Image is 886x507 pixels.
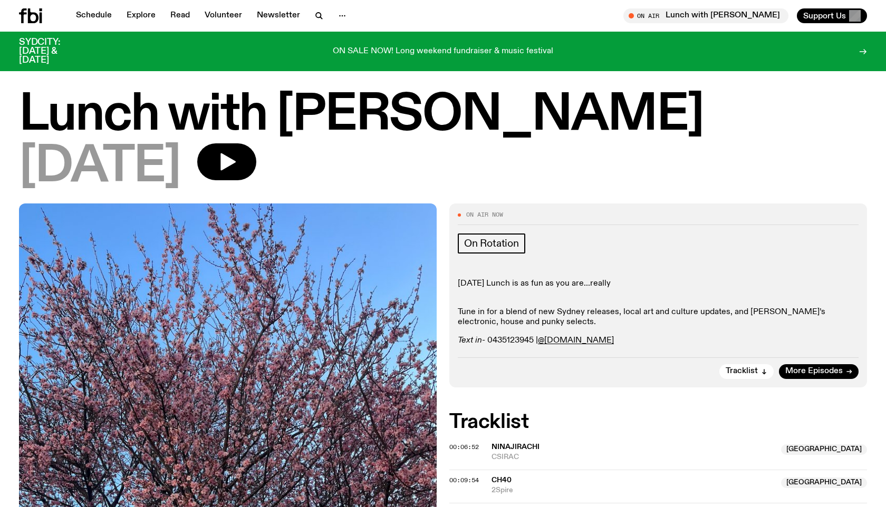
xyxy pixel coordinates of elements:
[781,477,867,488] span: [GEOGRAPHIC_DATA]
[449,443,479,451] span: 00:06:52
[779,364,859,379] a: More Episodes
[458,233,525,253] a: On Rotation
[164,8,196,23] a: Read
[785,367,843,375] span: More Episodes
[120,8,162,23] a: Explore
[449,476,479,484] span: 00:09:54
[19,92,867,139] h1: Lunch with [PERSON_NAME]
[492,485,775,495] span: 2Spire
[458,336,859,346] p: - 0435123945 |
[458,297,859,328] p: Tune in for a blend of new Sydney releases, local art and culture updates, and [PERSON_NAME]’s el...
[492,476,512,484] span: ch40
[19,38,86,65] h3: SYDCITY: [DATE] & [DATE]
[458,279,859,289] p: [DATE] Lunch is as fun as you are...really
[797,8,867,23] button: Support Us
[449,413,867,432] h2: Tracklist
[464,238,519,249] span: On Rotation
[466,212,503,218] span: On Air Now
[492,443,540,451] span: Ninajirachi
[198,8,248,23] a: Volunteer
[803,11,846,21] span: Support Us
[726,367,758,375] span: Tracklist
[251,8,306,23] a: Newsletter
[70,8,118,23] a: Schedule
[492,452,775,462] span: CSIRAC
[623,8,788,23] button: On AirLunch with [PERSON_NAME]
[781,444,867,455] span: [GEOGRAPHIC_DATA]
[333,47,553,56] p: ON SALE NOW! Long weekend fundraiser & music festival
[719,364,774,379] button: Tracklist
[458,336,482,345] em: Text in
[19,143,180,191] span: [DATE]
[538,336,614,345] a: @[DOMAIN_NAME]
